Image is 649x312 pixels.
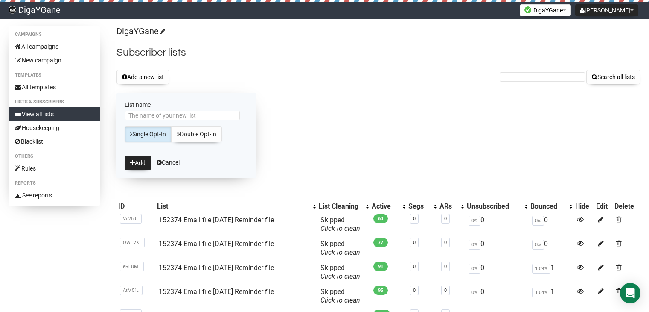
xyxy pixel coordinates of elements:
a: 0 [413,264,416,269]
a: Rules [9,162,100,175]
a: See reports [9,188,100,202]
th: List Cleaning: No sort applied, activate to apply an ascending sort [317,200,370,212]
th: ARs: No sort applied, activate to apply an ascending sort [438,200,465,212]
span: 0% [469,264,480,274]
a: Double Opt-In [171,126,222,142]
a: 0 [413,288,416,293]
td: 0 [465,260,529,284]
td: 0 [465,284,529,308]
span: 1.04% [532,288,550,297]
th: ID: No sort applied, sorting is disabled [116,200,155,212]
img: f83b26b47af82e482c948364ee7c1d9c [9,6,16,14]
span: OWEVX.. [120,238,145,247]
td: 0 [529,212,573,236]
th: Segs: No sort applied, activate to apply an ascending sort [407,200,438,212]
td: 0 [465,236,529,260]
a: New campaign [9,53,100,67]
span: Skipped [320,288,360,304]
h2: Subscriber lists [116,45,640,60]
a: All templates [9,80,100,94]
a: 152374 Email file [DATE] Reminder file [159,240,274,248]
a: 152374 Email file [DATE] Reminder file [159,288,274,296]
span: 0% [532,216,544,226]
span: Skipped [320,240,360,256]
li: Campaigns [9,29,100,40]
a: Single Opt-In [125,126,172,142]
span: 77 [373,238,388,247]
th: List: No sort applied, activate to apply an ascending sort [155,200,317,212]
span: Vn2hJ.. [120,214,142,224]
span: 63 [373,214,388,223]
td: 0 [465,212,529,236]
td: 0 [529,236,573,260]
span: eREUM.. [120,262,144,271]
div: Hide [575,202,593,211]
button: Add a new list [116,70,169,84]
a: Click to clean [320,296,360,304]
th: Hide: No sort applied, sorting is disabled [573,200,595,212]
img: favicons [524,6,531,13]
input: The name of your new list [125,111,240,120]
td: 1 [529,260,573,284]
a: Cancel [157,159,180,166]
a: Click to clean [320,272,360,280]
div: Segs [408,202,429,211]
div: Unsubscribed [467,202,520,211]
a: 152374 Email file [DATE] Reminder file [159,264,274,272]
label: List name [125,101,248,109]
th: Bounced: No sort applied, activate to apply an ascending sort [529,200,573,212]
li: Templates [9,70,100,80]
button: Add [125,156,151,170]
a: 152374 Email file [DATE] Reminder file [159,216,274,224]
button: DigaYGane [520,4,571,16]
li: Lists & subscribers [9,97,100,107]
a: 0 [444,216,447,221]
span: 0% [469,216,480,226]
span: 1.09% [532,264,550,274]
a: 0 [413,216,416,221]
span: AtM51.. [120,286,143,295]
a: Housekeeping [9,121,100,135]
span: 0% [469,240,480,250]
span: 0% [532,240,544,250]
div: Bounced [530,202,565,211]
a: 0 [444,240,447,245]
div: Edit [596,202,611,211]
th: Active: No sort applied, activate to apply an ascending sort [370,200,407,212]
a: View all lists [9,107,100,121]
th: Delete: No sort applied, sorting is disabled [613,200,640,212]
li: Reports [9,178,100,188]
td: 1 [529,284,573,308]
th: Edit: No sort applied, sorting is disabled [594,200,612,212]
li: Others [9,151,100,162]
span: 95 [373,286,388,295]
a: 0 [444,288,447,293]
div: List Cleaning [319,202,361,211]
span: Skipped [320,264,360,280]
span: 91 [373,262,388,271]
a: 0 [444,264,447,269]
button: Search all lists [586,70,640,84]
div: ARs [439,202,457,211]
a: All campaigns [9,40,100,53]
a: Blacklist [9,135,100,148]
div: Active [372,202,398,211]
div: Open Intercom Messenger [620,283,640,303]
div: Delete [614,202,639,211]
button: [PERSON_NAME] [575,4,638,16]
span: Skipped [320,216,360,233]
div: ID [118,202,154,211]
div: List [157,202,309,211]
a: Click to clean [320,224,360,233]
span: 0% [469,288,480,297]
th: Unsubscribed: No sort applied, activate to apply an ascending sort [465,200,529,212]
a: 0 [413,240,416,245]
a: DigaYGane [116,26,164,36]
a: Click to clean [320,248,360,256]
